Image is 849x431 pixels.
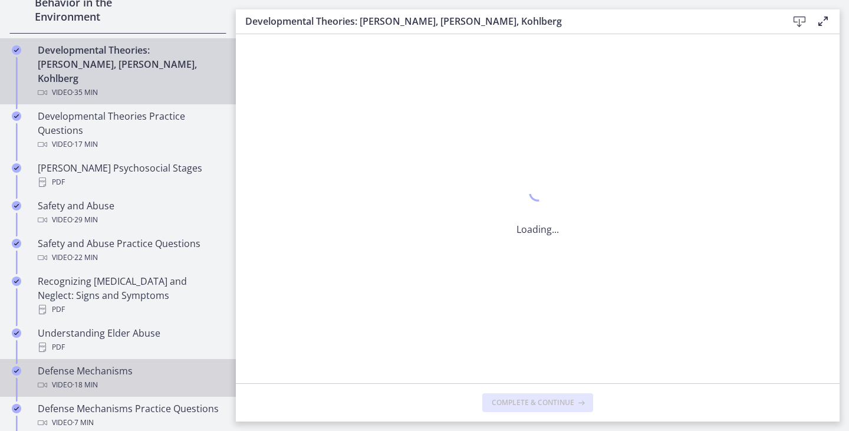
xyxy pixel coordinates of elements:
span: Complete & continue [492,398,574,407]
div: Video [38,213,222,227]
h3: Developmental Theories: [PERSON_NAME], [PERSON_NAME], Kohlberg [245,14,769,28]
i: Completed [12,277,21,286]
div: Video [38,251,222,265]
span: · 17 min [73,137,98,152]
div: [PERSON_NAME] Psychosocial Stages [38,161,222,189]
i: Completed [12,366,21,376]
div: Developmental Theories Practice Questions [38,109,222,152]
i: Completed [12,45,21,55]
i: Completed [12,328,21,338]
span: · 7 min [73,416,94,430]
div: Video [38,378,222,392]
span: · 22 min [73,251,98,265]
span: · 18 min [73,378,98,392]
div: PDF [38,340,222,354]
div: Safety and Abuse Practice Questions [38,236,222,265]
button: Complete & continue [482,393,593,412]
div: Defense Mechanisms Practice Questions [38,402,222,430]
i: Completed [12,404,21,413]
i: Completed [12,239,21,248]
span: · 29 min [73,213,98,227]
div: Developmental Theories: [PERSON_NAME], [PERSON_NAME], Kohlberg [38,43,222,100]
div: PDF [38,302,222,317]
div: Video [38,416,222,430]
div: Understanding Elder Abuse [38,326,222,354]
p: Loading... [516,222,559,236]
span: · 35 min [73,85,98,100]
div: Video [38,137,222,152]
div: Video [38,85,222,100]
div: Safety and Abuse [38,199,222,227]
i: Completed [12,201,21,210]
div: Defense Mechanisms [38,364,222,392]
div: PDF [38,175,222,189]
i: Completed [12,111,21,121]
i: Completed [12,163,21,173]
div: Recognizing [MEDICAL_DATA] and Neglect: Signs and Symptoms [38,274,222,317]
div: 1 [516,181,559,208]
